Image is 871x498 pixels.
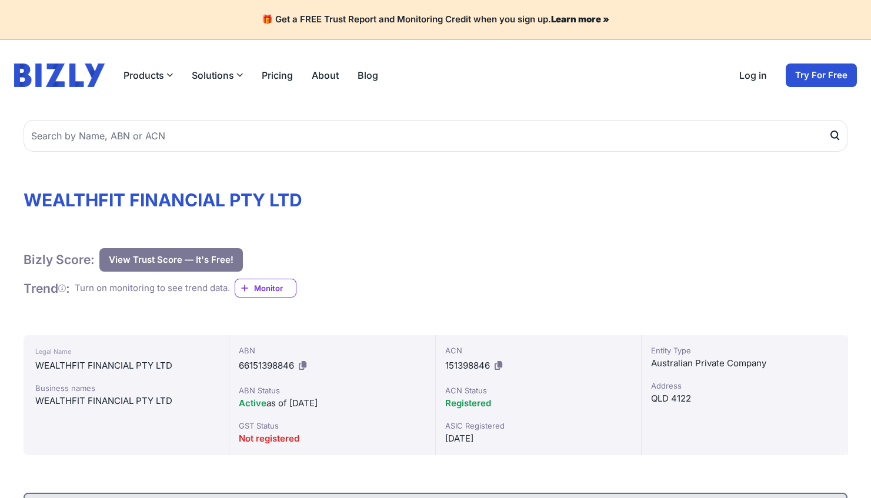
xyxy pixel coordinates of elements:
[35,382,217,394] div: Business names
[445,360,490,371] span: 151398846
[445,345,632,356] div: ACN
[239,433,299,444] span: Not registered
[24,189,847,210] h1: WEALTHFIT FINANCIAL PTY LTD
[254,282,296,294] span: Monitor
[239,385,425,396] div: ABN Status
[35,345,217,359] div: Legal Name
[14,14,857,25] h4: 🎁 Get a FREE Trust Report and Monitoring Credit when you sign up.
[651,345,837,356] div: Entity Type
[239,420,425,432] div: GST Status
[75,282,230,295] div: Turn on monitoring to see trend data.
[235,279,296,298] a: Monitor
[358,68,378,82] a: Blog
[24,280,70,296] h1: Trend :
[192,68,243,82] button: Solutions
[651,392,837,406] div: QLD 4122
[651,356,837,370] div: Australian Private Company
[262,68,293,82] a: Pricing
[239,396,425,410] div: as of [DATE]
[239,345,425,356] div: ABN
[445,397,491,409] span: Registered
[35,359,217,373] div: WEALTHFIT FINANCIAL PTY LTD
[312,68,339,82] a: About
[239,397,266,409] span: Active
[35,394,217,408] div: WEALTHFIT FINANCIAL PTY LTD
[445,432,632,446] div: [DATE]
[99,248,243,272] button: View Trust Score — It's Free!
[786,63,857,87] a: Try For Free
[24,252,95,268] h1: Bizly Score:
[24,120,847,152] input: Search by Name, ABN or ACN
[124,68,173,82] button: Products
[651,380,837,392] div: Address
[739,68,767,82] a: Log in
[445,385,632,396] div: ACN Status
[551,14,609,25] a: Learn more »
[445,420,632,432] div: ASIC Registered
[239,360,294,371] span: 66151398846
